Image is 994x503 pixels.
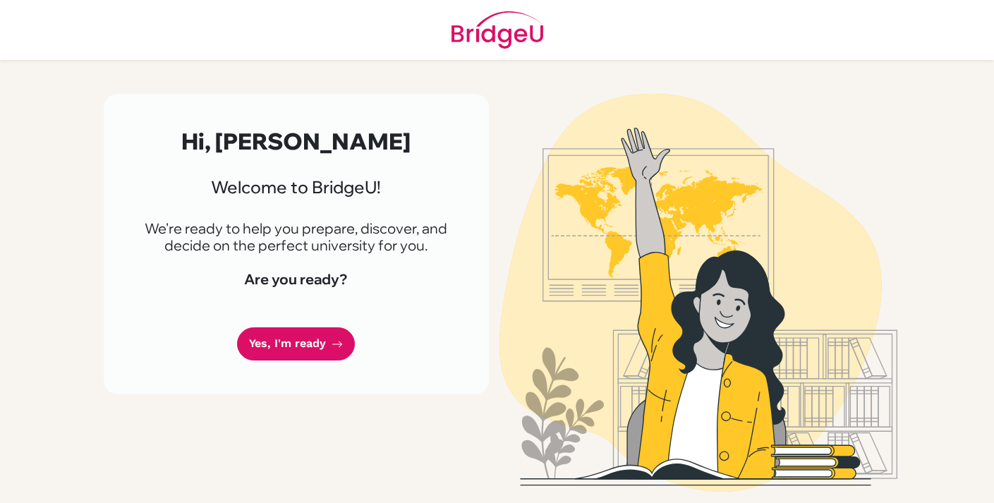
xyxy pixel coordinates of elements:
h4: Are you ready? [138,271,455,288]
h3: Welcome to BridgeU! [138,177,455,198]
a: Yes, I'm ready [237,327,355,360]
h2: Hi, [PERSON_NAME] [138,128,455,154]
p: We're ready to help you prepare, discover, and decide on the perfect university for you. [138,220,455,254]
